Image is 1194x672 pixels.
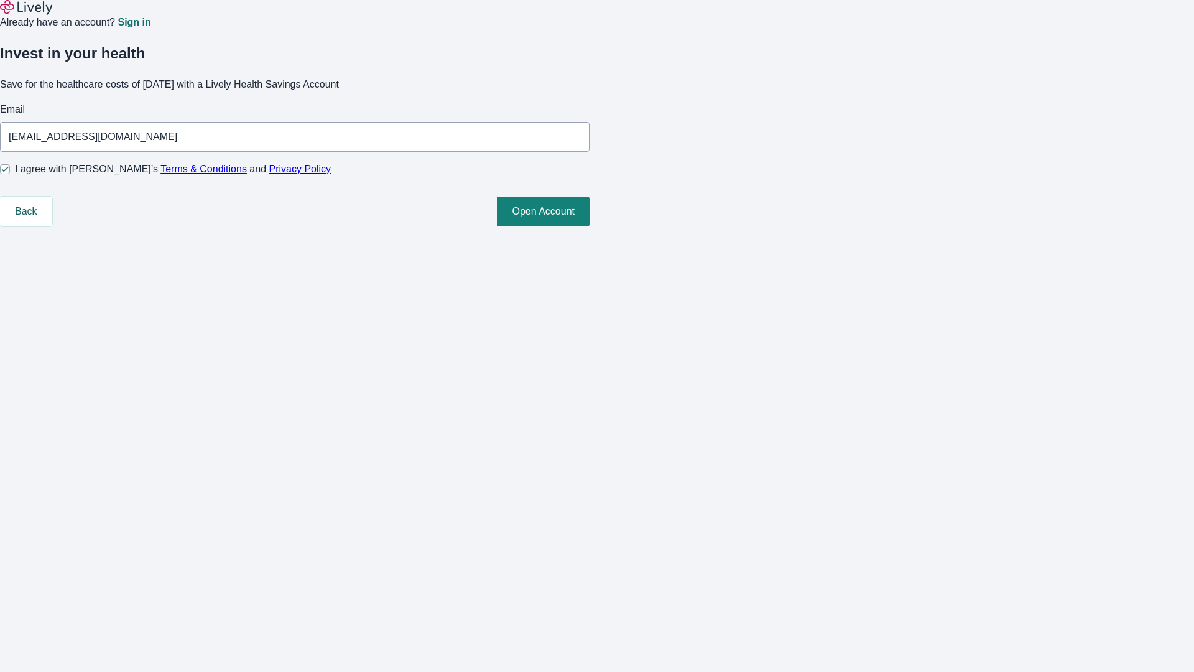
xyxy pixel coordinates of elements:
span: I agree with [PERSON_NAME]’s and [15,162,331,177]
a: Terms & Conditions [160,164,247,174]
button: Open Account [497,197,590,226]
a: Sign in [118,17,150,27]
a: Privacy Policy [269,164,331,174]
